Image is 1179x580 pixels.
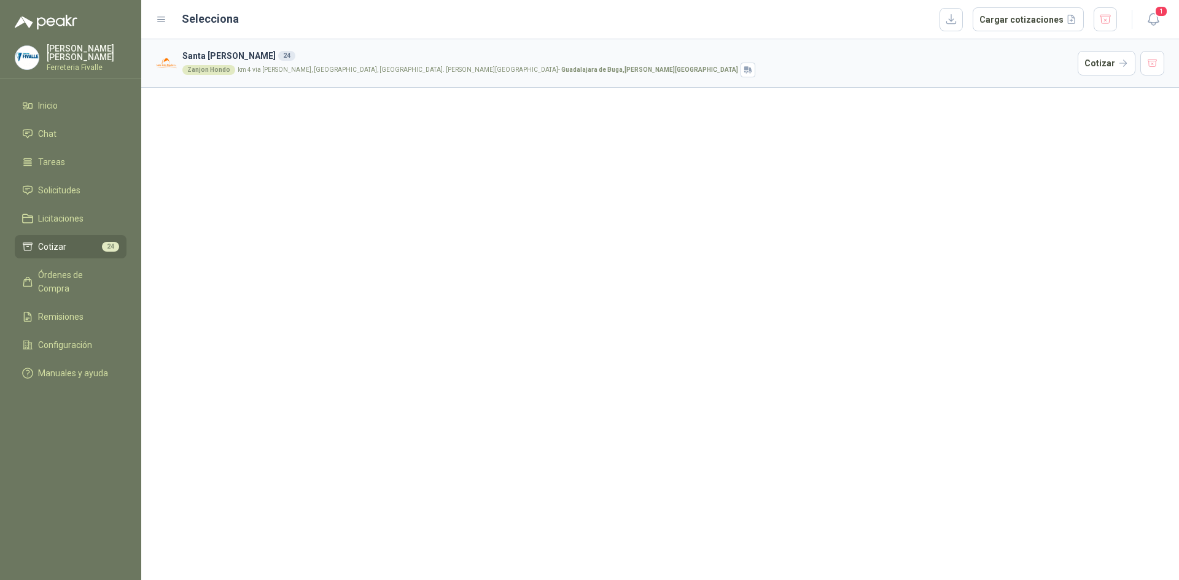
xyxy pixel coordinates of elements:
a: Tareas [15,150,126,174]
h2: Selecciona [182,10,239,28]
a: Solicitudes [15,179,126,202]
span: 24 [102,242,119,252]
p: km 4 via [PERSON_NAME], [GEOGRAPHIC_DATA], [GEOGRAPHIC_DATA]. [PERSON_NAME][GEOGRAPHIC_DATA] - [238,67,738,73]
span: 1 [1154,6,1168,17]
span: Manuales y ayuda [38,366,108,380]
a: Inicio [15,94,126,117]
img: Logo peakr [15,15,77,29]
img: Company Logo [15,46,39,69]
div: 24 [278,51,295,61]
div: Zanjon Hondo [182,65,235,75]
span: Remisiones [38,310,84,323]
button: Cotizar [1078,51,1135,75]
strong: Guadalajara de Buga , [PERSON_NAME][GEOGRAPHIC_DATA] [561,66,738,73]
p: [PERSON_NAME] [PERSON_NAME] [47,44,126,61]
span: Chat [38,127,56,141]
a: Manuales y ayuda [15,362,126,385]
img: Company Logo [156,53,177,74]
button: 1 [1142,9,1164,31]
span: Cotizar [38,240,66,253]
a: Cotizar24 [15,235,126,258]
a: Chat [15,122,126,145]
a: Órdenes de Compra [15,263,126,300]
span: Configuración [38,338,92,352]
button: Cargar cotizaciones [973,7,1084,32]
h3: Santa [PERSON_NAME] [182,49,1073,63]
span: Tareas [38,155,65,169]
a: Configuración [15,333,126,357]
span: Órdenes de Compra [38,268,115,295]
span: Inicio [38,99,58,112]
a: Licitaciones [15,207,126,230]
span: Solicitudes [38,184,80,197]
p: Ferreteria Fivalle [47,64,126,71]
a: Remisiones [15,305,126,328]
span: Licitaciones [38,212,84,225]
